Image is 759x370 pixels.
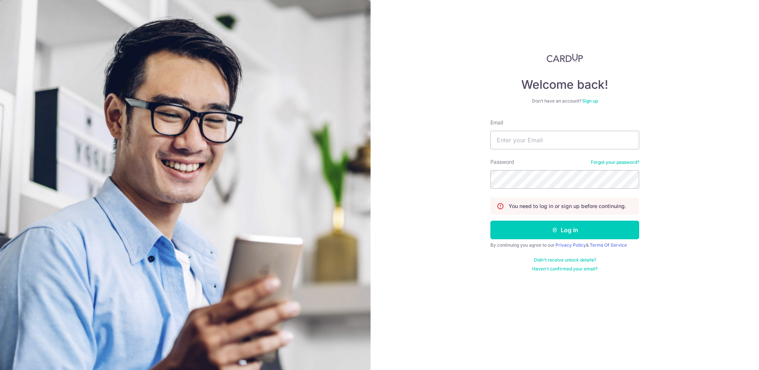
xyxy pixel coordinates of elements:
[509,202,626,210] p: You need to log in or sign up before continuing.
[547,53,583,62] img: CardUp Logo
[555,242,586,248] a: Privacy Policy
[490,221,639,239] button: Log in
[490,119,503,126] label: Email
[490,131,639,149] input: Enter your Email
[590,242,627,248] a: Terms Of Service
[532,266,598,272] a: Haven't confirmed your email?
[591,159,639,165] a: Forgot your password?
[490,98,639,104] div: Don’t have an account?
[490,77,639,92] h4: Welcome back!
[534,257,596,263] a: Didn't receive unlock details?
[490,242,639,248] div: By continuing you agree to our &
[490,158,514,166] label: Password
[582,98,598,104] a: Sign up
